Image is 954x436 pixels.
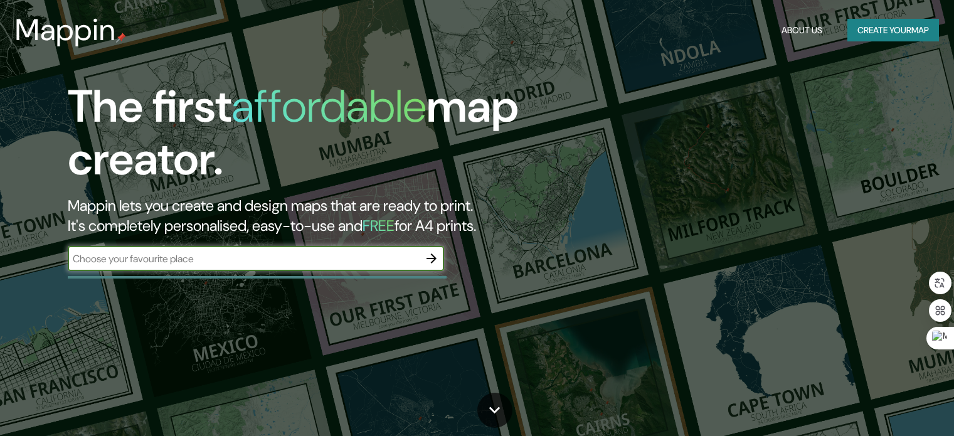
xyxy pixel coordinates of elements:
[776,19,827,42] button: About Us
[15,13,116,48] h3: Mappin
[363,216,395,235] h5: FREE
[847,19,939,42] button: Create yourmap
[68,196,545,236] h2: Mappin lets you create and design maps that are ready to print. It's completely personalised, eas...
[116,33,126,43] img: mappin-pin
[231,77,427,136] h1: affordable
[68,80,545,196] h1: The first map creator.
[68,252,419,266] input: Choose your favourite place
